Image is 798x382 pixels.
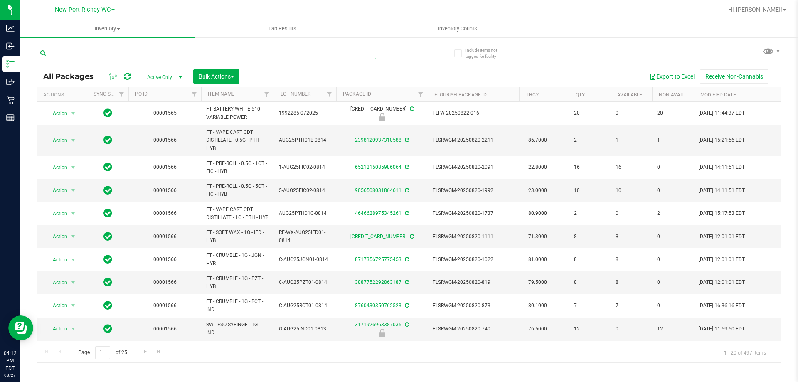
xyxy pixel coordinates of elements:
span: FT - PRE-ROLL - 0.5G - 1CT - FIC - HYB [206,160,269,175]
a: 00001566 [153,303,177,308]
span: Sync from Compliance System [404,137,409,143]
span: 12 [574,325,606,333]
span: [DATE] 15:17:53 EDT [699,209,745,217]
span: 2 [657,209,689,217]
inline-svg: Outbound [6,78,15,86]
span: FT - SOFT WAX - 1G - IED - HYB [206,229,269,244]
a: Non-Available [659,92,696,98]
inline-svg: Inventory [6,60,15,68]
a: Lab Results [195,20,370,37]
a: 00001566 [153,187,177,193]
a: Inventory Counts [370,20,545,37]
span: [DATE] 11:59:50 EDT [699,325,745,333]
a: Filter [260,87,274,101]
span: Bulk Actions [199,73,234,80]
span: 0 [657,187,689,195]
a: 00001566 [153,234,177,239]
span: 23.0000 [524,185,551,197]
span: FLSRWGM-20250820-1022 [433,256,514,264]
span: 1992285-072025 [279,109,331,117]
span: Sync from Compliance System [409,106,414,112]
inline-svg: Reports [6,113,15,122]
iframe: Resource center [8,315,33,340]
span: FLSRWGM-20250820-1737 [433,209,514,217]
span: Sync from Compliance System [409,234,414,239]
span: RE-WX-AUG25IED01-0814 [279,229,331,244]
p: 08/27 [4,372,16,378]
span: [DATE] 14:11:51 EDT [699,187,745,195]
input: 1 [95,346,110,359]
button: Receive Non-Cannabis [700,69,768,84]
span: 8 [574,278,606,286]
p: 04:12 PM EDT [4,350,16,372]
span: 20 [574,109,606,117]
span: [DATE] 12:01:01 EDT [699,233,745,241]
span: In Sync [103,107,112,119]
a: 00001566 [153,210,177,216]
span: FLSRWGM-20250820-873 [433,302,514,310]
a: 9056508031864611 [355,187,401,193]
span: FLSRWGM-20250820-1992 [433,187,514,195]
span: 22.8000 [524,161,551,173]
span: 8 [616,233,647,241]
span: 8 [574,256,606,264]
span: 16 [616,163,647,171]
span: In Sync [103,134,112,146]
span: 0 [657,302,689,310]
span: O-AUG25IND01-0813 [279,325,331,333]
a: 00001566 [153,279,177,285]
span: FLTW-20250822-016 [433,109,514,117]
span: 0 [616,109,647,117]
span: New Port Richey WC [55,6,111,13]
inline-svg: Analytics [6,24,15,32]
span: 10 [574,187,606,195]
a: 8717356725775453 [355,256,401,262]
span: Sync from Compliance System [404,279,409,285]
a: Modified Date [700,92,736,98]
span: FLSRWGM-20250820-740 [433,325,514,333]
div: Actions [43,92,84,98]
a: Go to the last page [153,346,165,357]
a: THC% [526,92,539,98]
a: 3887752292863187 [355,279,401,285]
span: 0 [657,256,689,264]
span: C-AUG25BCT01-0814 [279,302,331,310]
span: Lab Results [257,25,308,32]
span: FT - CRUMBLE - 1G - PZT - HYB [206,275,269,291]
span: 80.1000 [524,300,551,312]
span: Action [45,277,68,288]
span: 20 [657,109,689,117]
span: 71.3000 [524,231,551,243]
span: FLSRWGM-20250820-1111 [433,233,514,241]
span: Sync from Compliance System [404,210,409,216]
span: 80.9000 [524,207,551,219]
a: Item Name [208,91,234,97]
span: Action [45,323,68,335]
span: 0 [657,278,689,286]
span: Sync from Compliance System [404,164,409,170]
span: 2 [574,209,606,217]
a: Filter [323,87,336,101]
a: 00001565 [153,110,177,116]
span: [DATE] 14:11:51 EDT [699,163,745,171]
a: Flourish Package ID [434,92,487,98]
button: Bulk Actions [193,69,239,84]
div: Newly Received [335,113,429,121]
inline-svg: Retail [6,96,15,104]
span: 8 [616,278,647,286]
span: Action [45,185,68,196]
span: select [68,277,79,288]
span: FT - VAPE CART CDT DISTILLATE - 1G - PTH - HYB [206,206,269,222]
span: SW - FSO SYRINGE - 1G - IND [206,321,269,337]
span: In Sync [103,185,112,196]
span: Sync from Compliance System [404,303,409,308]
span: Action [45,300,68,311]
span: C-AUG25PZT01-0814 [279,278,331,286]
div: [CREDIT_CARD_NUMBER] [335,105,429,121]
span: 81.0000 [524,254,551,266]
span: In Sync [103,323,112,335]
span: select [68,254,79,266]
a: Qty [576,92,585,98]
span: 0 [657,163,689,171]
a: 6521215085986064 [355,164,401,170]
